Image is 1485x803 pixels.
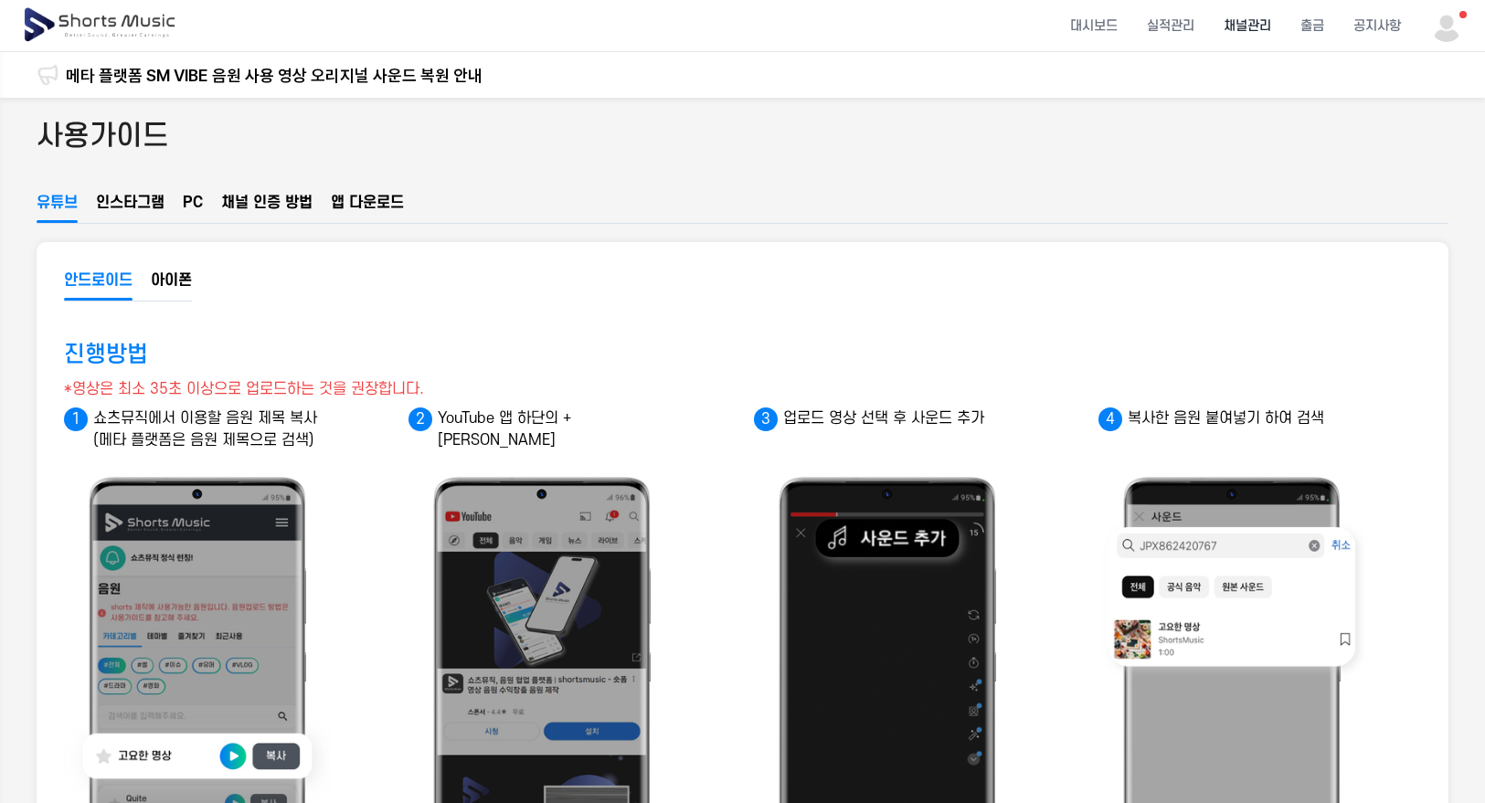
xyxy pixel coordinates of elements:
[754,407,1028,429] p: 업로드 영상 선택 후 사운드 추가
[1055,2,1132,50] a: 대시보드
[64,378,424,400] div: *영상은 최소 35초 이상으로 업로드하는 것을 권장합니다.
[1286,2,1339,50] a: 출금
[66,63,483,88] a: 메타 플랫폼 SM VIBE 음원 사용 영상 오리지널 사운드 복원 안내
[1339,2,1416,50] a: 공지사항
[64,269,133,301] button: 안드로이드
[1132,2,1209,50] a: 실적관리
[183,192,203,223] button: PC
[221,192,313,223] button: 채널 인증 방법
[1098,407,1373,429] p: 복사한 음원 붙여넣기 하여 검색
[96,192,164,223] button: 인스타그램
[151,269,192,301] button: 아이폰
[1430,9,1463,42] img: 사용자 이미지
[64,338,148,371] h3: 진행방법
[37,64,58,86] img: 알림 아이콘
[64,407,338,451] p: 쇼츠뮤직에서 이용할 음원 제목 복사 (메타 플랫폼은 음원 제목으로 검색)
[37,116,169,157] h2: 사용가이드
[331,192,404,223] button: 앱 다운로드
[37,192,78,223] button: 유튜브
[1209,2,1286,50] a: 채널관리
[408,407,683,451] p: YouTube 앱 하단의 +[PERSON_NAME]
